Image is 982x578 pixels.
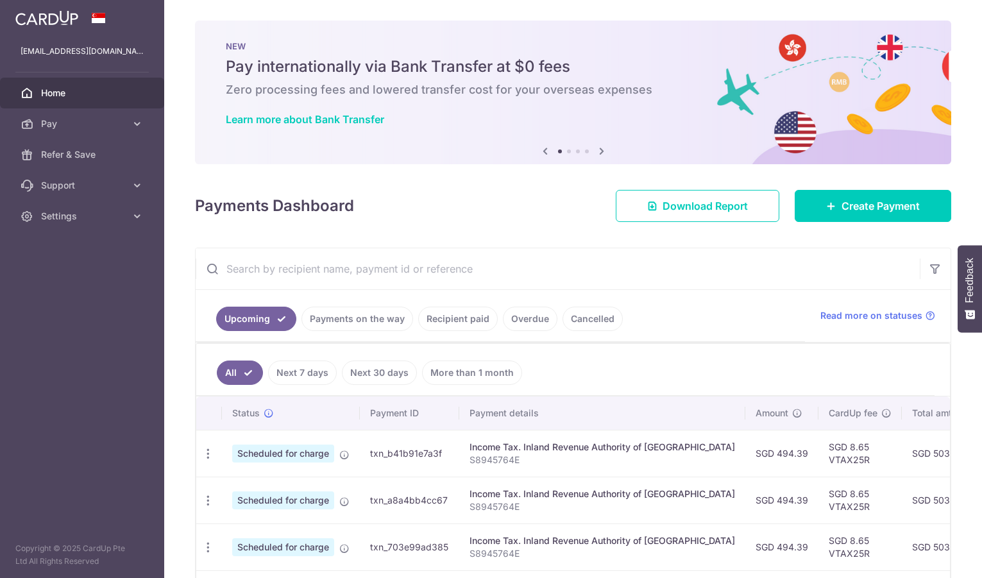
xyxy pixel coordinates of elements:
span: Scheduled for charge [232,538,334,556]
td: SGD 8.65 VTAX25R [818,477,902,523]
th: Payment ID [360,396,459,430]
td: SGD 503.04 [902,523,979,570]
td: txn_703e99ad385 [360,523,459,570]
div: Income Tax. Inland Revenue Authority of [GEOGRAPHIC_DATA] [470,534,735,547]
span: Settings [41,210,126,223]
span: Read more on statuses [820,309,922,322]
a: Overdue [503,307,557,331]
span: Feedback [964,258,976,303]
td: SGD 494.39 [745,523,818,570]
a: Next 7 days [268,361,337,385]
span: Download Report [663,198,748,214]
h6: Zero processing fees and lowered transfer cost for your overseas expenses [226,82,920,98]
h5: Pay internationally via Bank Transfer at $0 fees [226,56,920,77]
span: Scheduled for charge [232,491,334,509]
a: Payments on the way [301,307,413,331]
span: Refer & Save [41,148,126,161]
p: S8945764E [470,547,735,560]
td: SGD 503.04 [902,430,979,477]
p: NEW [226,41,920,51]
td: txn_b41b91e7a3f [360,430,459,477]
a: All [217,361,263,385]
span: Total amt. [912,407,954,420]
span: CardUp fee [829,407,877,420]
a: Cancelled [563,307,623,331]
p: S8945764E [470,454,735,466]
span: Support [41,179,126,192]
div: Income Tax. Inland Revenue Authority of [GEOGRAPHIC_DATA] [470,441,735,454]
input: Search by recipient name, payment id or reference [196,248,920,289]
th: Payment details [459,396,745,430]
a: Create Payment [795,190,951,222]
a: Upcoming [216,307,296,331]
div: Income Tax. Inland Revenue Authority of [GEOGRAPHIC_DATA] [470,488,735,500]
a: Download Report [616,190,779,222]
a: Learn more about Bank Transfer [226,113,384,126]
span: Home [41,87,126,99]
td: SGD 494.39 [745,477,818,523]
p: [EMAIL_ADDRESS][DOMAIN_NAME] [21,45,144,58]
a: Recipient paid [418,307,498,331]
td: SGD 8.65 VTAX25R [818,523,902,570]
span: Amount [756,407,788,420]
p: S8945764E [470,500,735,513]
td: SGD 494.39 [745,430,818,477]
span: Scheduled for charge [232,445,334,463]
h4: Payments Dashboard [195,194,354,217]
td: SGD 8.65 VTAX25R [818,430,902,477]
img: Bank transfer banner [195,21,951,164]
a: Read more on statuses [820,309,935,322]
span: Pay [41,117,126,130]
button: Feedback - Show survey [958,245,982,332]
span: Create Payment [842,198,920,214]
a: Next 30 days [342,361,417,385]
span: Status [232,407,260,420]
td: txn_a8a4bb4cc67 [360,477,459,523]
td: SGD 503.04 [902,477,979,523]
a: More than 1 month [422,361,522,385]
img: CardUp [15,10,78,26]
